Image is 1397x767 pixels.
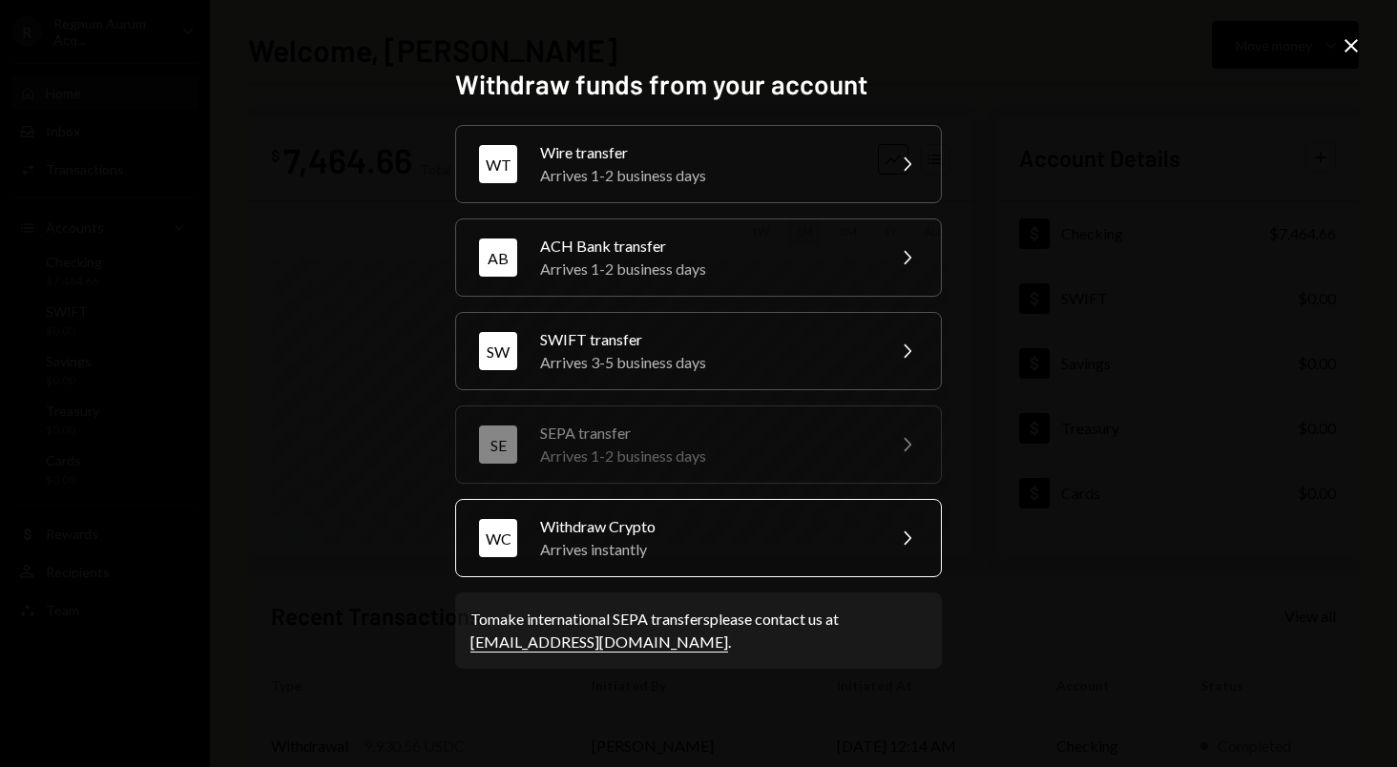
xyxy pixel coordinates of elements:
div: ACH Bank transfer [540,235,872,258]
button: WCWithdraw CryptoArrives instantly [455,499,942,577]
button: SWSWIFT transferArrives 3-5 business days [455,312,942,390]
div: Arrives 1-2 business days [540,445,872,467]
div: WC [479,519,517,557]
button: SESEPA transferArrives 1-2 business days [455,405,942,484]
h2: Withdraw funds from your account [455,66,942,103]
div: Arrives instantly [540,538,872,561]
button: ABACH Bank transferArrives 1-2 business days [455,218,942,297]
div: SE [479,425,517,464]
div: AB [479,238,517,277]
div: SW [479,332,517,370]
div: SEPA transfer [540,422,872,445]
div: WT [479,145,517,183]
div: Withdraw Crypto [540,515,872,538]
button: WTWire transferArrives 1-2 business days [455,125,942,203]
div: Arrives 1-2 business days [540,258,872,280]
div: To make international SEPA transfers please contact us at . [470,608,927,653]
div: Arrives 3-5 business days [540,351,872,374]
div: SWIFT transfer [540,328,872,351]
div: Arrives 1-2 business days [540,164,872,187]
div: Wire transfer [540,141,872,164]
a: [EMAIL_ADDRESS][DOMAIN_NAME] [470,632,728,653]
